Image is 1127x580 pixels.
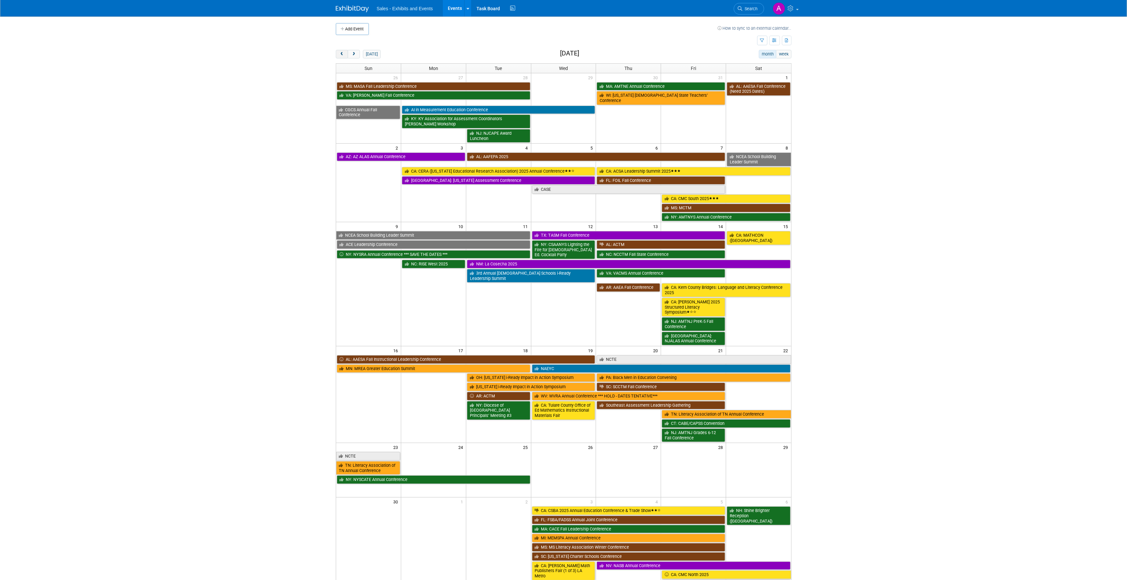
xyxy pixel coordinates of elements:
span: Sat [755,66,762,71]
a: NC: RISE West 2025 [402,260,465,268]
span: Fri [691,66,696,71]
span: Sun [365,66,372,71]
a: ACE Leadership Conference [337,240,530,249]
a: NH: Shine Brighter Reception ([GEOGRAPHIC_DATA]) [727,506,790,525]
a: 3rd Annual [DEMOGRAPHIC_DATA] Schools i-Ready Leadership Summit [467,269,595,283]
a: CA: Kern County Bridges: Language and Literacy Conference 2025 [662,283,790,297]
span: 31 [718,73,726,82]
span: 6 [655,144,661,152]
span: 28 [718,443,726,451]
span: 6 [785,497,791,506]
span: 11 [523,222,531,230]
a: MS: MS Literacy Association Winter Conference [532,543,725,552]
a: MS: MCTM [662,204,790,212]
button: week [776,50,791,58]
button: next [348,50,360,58]
span: 1 [460,497,466,506]
span: 22 [783,346,791,355]
span: 26 [587,443,596,451]
img: Albert Martinez [773,2,785,15]
a: CA: CMC South 2025 [662,194,790,203]
a: CA: CMC North 2025 [662,570,791,579]
a: NCEA School Building Leader Summit [727,153,791,166]
a: VA: VACMS Annual Conference [597,269,725,278]
a: SC: [US_STATE] Charter Schools Conference [532,552,725,561]
a: AL: AAESA Fall Conference (Need 2025 Dates) [727,82,790,96]
span: 4 [525,144,531,152]
img: ExhibitDay [336,6,369,12]
span: 10 [458,222,466,230]
button: month [759,50,776,58]
span: 20 [652,346,661,355]
span: 19 [587,346,596,355]
a: NJ: AMTNJ PreK-5 Fall Conference [662,317,725,331]
button: [DATE] [363,50,380,58]
a: CA: Tulare County Office of Ed Mathematics Instructional Materials Fair [532,401,595,420]
a: CGCS Annual Fall Conference [336,106,400,119]
a: MA: CACE Fall Leadership Conference [532,525,725,533]
a: NCEA School Building Leader Summit [336,231,530,240]
span: 30 [393,497,401,506]
span: 27 [652,443,661,451]
a: TN: Literacy Association of TN Annual Conference [662,410,791,419]
span: Mon [429,66,438,71]
button: prev [336,50,348,58]
span: 3 [590,497,596,506]
a: NCTE [597,355,791,364]
span: 29 [783,443,791,451]
span: 9 [395,222,401,230]
a: NM: La Cosecha 2025 [467,260,791,268]
a: NV: NASB Annual Conference [597,562,790,570]
span: 2 [525,497,531,506]
span: 17 [458,346,466,355]
a: MA: AMTNE Annual Conference [597,82,725,91]
span: 26 [393,73,401,82]
a: AL: ACTM [597,240,725,249]
span: 25 [523,443,531,451]
span: 28 [523,73,531,82]
a: SC: SCCTM Fall Conference [597,383,725,391]
span: 23 [393,443,401,451]
span: Sales - Exhibits and Events [377,6,433,11]
a: [GEOGRAPHIC_DATA]: NJALAS Annual Conference [662,332,725,345]
span: 3 [460,144,466,152]
a: FL: FSBA/FADSS Annual Joint Conference [532,516,725,524]
a: WI: [US_STATE] [DEMOGRAPHIC_DATA] State Teachers’ Conference [597,91,725,105]
a: NY: NYSCATE Annual Conference [337,475,530,484]
span: Wed [559,66,568,71]
a: CA: ACSA Leadership Summit 2025 [597,167,790,176]
a: NY: CSAANYS Lighting the Fire for [DEMOGRAPHIC_DATA] Ed. Cocktail Party [532,240,595,259]
a: NJ: AMTNJ Grades 6-12 Fall Conference [662,428,725,442]
span: 8 [785,144,791,152]
a: Southeast Assessment Leadership Gathering [597,401,725,410]
a: FL: FOIL Fall Conference [597,176,725,185]
a: AR: AAEA Fall Conference [597,283,660,292]
span: 5 [720,497,726,506]
a: OH: [US_STATE] i-Ready Impact in Action Symposium [467,373,595,382]
a: NY: AMTNYS Annual Conference [662,213,790,222]
span: 29 [587,73,596,82]
a: AI in Measurement Education Conference [402,106,595,114]
span: 2 [395,144,401,152]
span: 16 [393,346,401,355]
a: [GEOGRAPHIC_DATA]: [US_STATE] Assessment Conference [402,176,595,185]
a: TX: TASM Fall Conference [532,231,725,240]
span: Thu [624,66,632,71]
span: 13 [652,222,661,230]
button: Add Event [336,23,369,35]
a: CA: [PERSON_NAME] 2025 Structured Literacy Symposium [662,298,725,317]
a: MI: MEMSPA Annual Conference [532,534,725,542]
a: MN: MREA Greater Education Summit [337,364,530,373]
a: AL: AAFEPA 2025 [467,153,725,161]
a: Search [734,3,764,15]
span: 24 [458,443,466,451]
span: 14 [718,222,726,230]
span: Tue [495,66,502,71]
span: 30 [652,73,661,82]
a: PA: Black Men in Education Convening [597,373,790,382]
span: 1 [785,73,791,82]
a: NJ: NJCAPE Award Luncheon [467,129,530,143]
a: AR: ACTM [467,392,530,400]
a: AZ: AZ ALAS Annual Conference [337,153,465,161]
span: 12 [587,222,596,230]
